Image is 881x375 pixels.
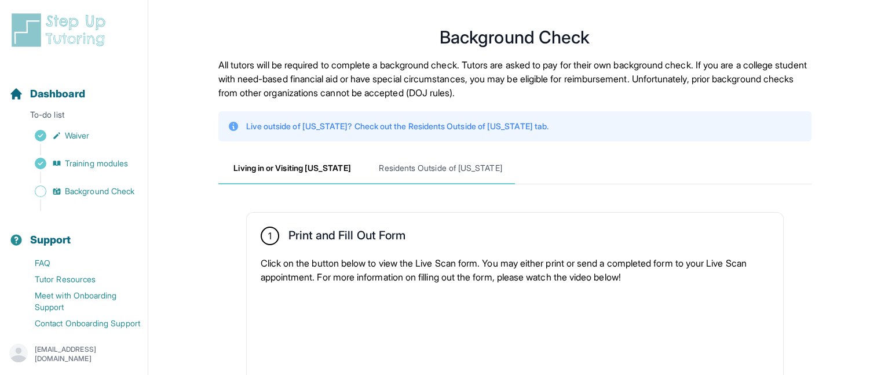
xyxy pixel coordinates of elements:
[9,344,138,365] button: [EMAIL_ADDRESS][DOMAIN_NAME]
[9,315,148,332] a: Contact Onboarding Support
[30,232,71,248] span: Support
[30,86,85,102] span: Dashboard
[35,345,138,363] p: [EMAIL_ADDRESS][DOMAIN_NAME]
[65,185,134,197] span: Background Check
[9,12,112,49] img: logo
[9,128,148,144] a: Waiver
[367,153,515,184] span: Residents Outside of [US_STATE]
[218,153,811,184] nav: Tabs
[9,183,148,199] a: Background Check
[65,158,128,169] span: Training modules
[9,155,148,172] a: Training modules
[9,287,148,315] a: Meet with Onboarding Support
[9,86,85,102] a: Dashboard
[288,228,406,247] h2: Print and Fill Out Form
[218,58,811,100] p: All tutors will be required to complete a background check. Tutors are asked to pay for their own...
[218,30,811,44] h1: Background Check
[218,153,367,184] span: Living in or Visiting [US_STATE]
[5,213,143,253] button: Support
[246,121,549,132] p: Live outside of [US_STATE]? Check out the Residents Outside of [US_STATE] tab.
[261,256,769,284] p: Click on the button below to view the Live Scan form. You may either print or send a completed fo...
[268,229,271,243] span: 1
[9,255,148,271] a: FAQ
[65,130,89,141] span: Waiver
[9,271,148,287] a: Tutor Resources
[5,109,143,125] p: To-do list
[5,67,143,107] button: Dashboard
